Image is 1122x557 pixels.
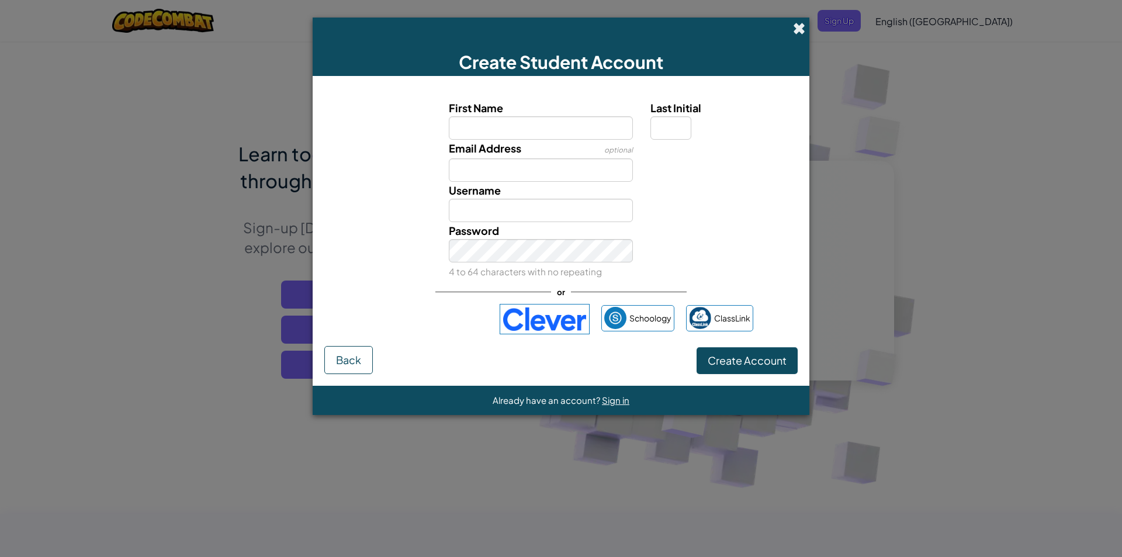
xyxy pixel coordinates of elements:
[449,224,499,237] span: Password
[650,101,701,115] span: Last Initial
[629,310,671,327] span: Schoology
[500,304,590,334] img: clever-logo-blue.png
[449,266,602,277] small: 4 to 64 characters with no repeating
[449,141,521,155] span: Email Address
[449,184,501,197] span: Username
[602,395,629,406] a: Sign in
[493,395,602,406] span: Already have an account?
[363,306,494,332] iframe: ເຂົ້າສູ່ລະບົບດ້ວຍປຸ່ມ Google
[708,354,787,367] span: Create Account
[604,307,626,329] img: schoology.png
[459,51,663,73] span: Create Student Account
[449,101,503,115] span: First Name
[697,347,798,374] button: Create Account
[604,146,633,154] span: optional
[551,283,571,300] span: or
[324,346,373,374] button: Back
[336,353,361,366] span: Back
[689,307,711,329] img: classlink-logo-small.png
[714,310,750,327] span: ClassLink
